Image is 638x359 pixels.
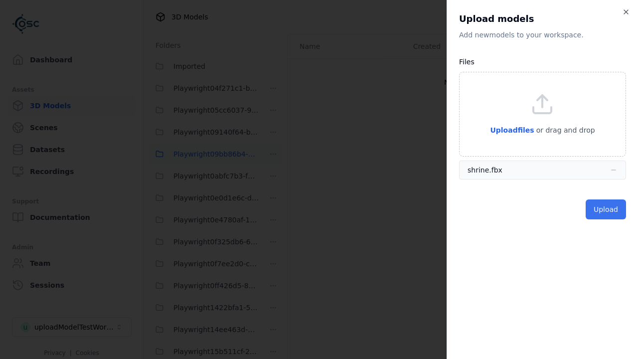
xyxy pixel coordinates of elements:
[459,12,626,26] h2: Upload models
[459,58,475,66] label: Files
[468,165,502,175] div: shrine.fbx
[534,124,595,136] p: or drag and drop
[459,30,626,40] p: Add new model s to your workspace.
[490,126,534,134] span: Upload files
[586,199,626,219] button: Upload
